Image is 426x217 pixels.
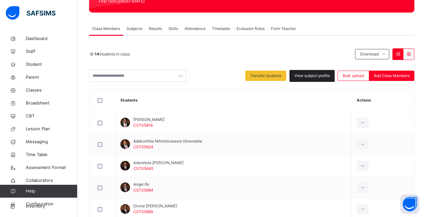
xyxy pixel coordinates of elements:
[116,89,352,112] th: Students
[133,203,177,209] span: Divine [PERSON_NAME]
[26,113,77,119] span: CBT
[294,73,330,79] span: View subject profile
[26,177,77,184] span: Collaborators
[149,26,162,32] span: Results
[133,123,153,128] span: CST05816
[26,188,77,194] span: Help
[26,74,77,81] span: Parent
[26,152,77,158] span: Time Table
[360,51,379,57] span: Download
[271,26,296,32] span: Form Teacher
[133,182,153,187] span: Angel Ife
[26,87,77,94] span: Classes
[26,48,77,55] span: Staff
[26,61,77,68] span: Student
[212,26,230,32] span: Timetable
[127,26,142,32] span: Subjects
[400,194,420,214] button: Open asap
[343,73,364,79] span: Bulk upload
[26,100,77,106] span: Broadsheet
[133,117,165,123] span: [PERSON_NAME]
[352,89,414,112] th: Actions
[250,73,281,79] span: Transfer students
[26,35,77,42] span: Dashboard
[133,144,153,149] span: CST05824
[168,26,178,32] span: Skills
[133,160,184,166] span: Ademitola [PERSON_NAME]
[185,26,206,32] span: Attendance
[133,209,153,214] span: CST05889
[92,26,120,32] span: Class Members
[95,51,130,57] span: Students in class
[133,138,202,144] span: Adekunfola Nihinloluwawa Olowodola
[26,164,77,171] span: Assessment Format
[133,188,153,192] span: CST05684
[374,73,410,79] span: Add Class Members
[237,26,265,32] span: Evaluator Roles
[133,166,153,171] span: CST05645
[26,126,77,132] span: Lesson Plan
[26,139,77,145] span: Messaging
[95,52,99,56] b: 14
[6,6,56,20] img: safsims
[26,201,77,207] span: Configuration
